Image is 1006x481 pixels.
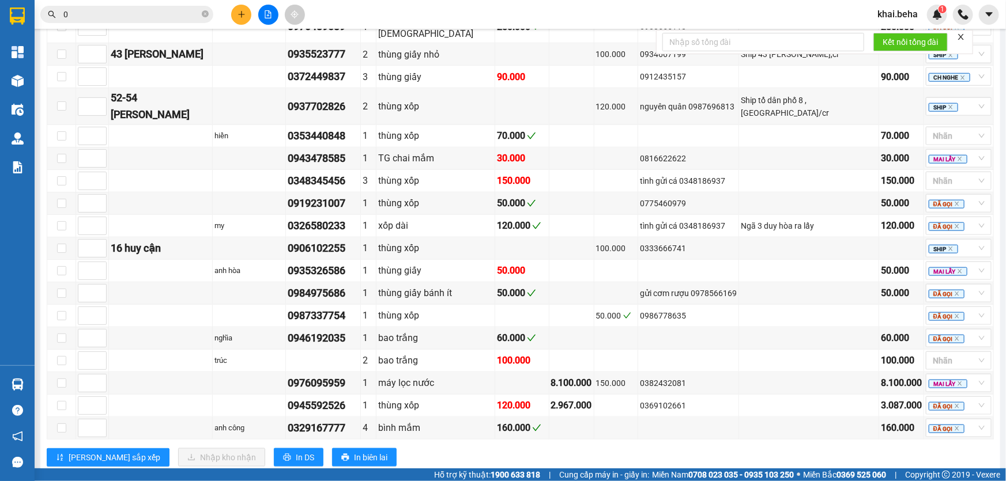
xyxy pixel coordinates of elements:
span: ĐÃ GỌI [929,335,964,343]
img: warehouse-icon [12,378,24,391]
span: close-circle [202,9,209,20]
span: check [532,423,541,433]
span: Miền Nam [652,468,794,481]
div: 0329167777 [288,420,359,436]
div: 0372449837 [288,69,359,85]
div: 100.000 [596,48,636,60]
div: 2 [363,353,374,368]
div: hiền [214,130,284,142]
span: check [623,312,631,320]
div: 120.000 [497,218,547,233]
span: plus [238,10,246,18]
span: close [954,313,960,319]
td: 0348345456 [286,170,361,192]
div: 1 [363,151,374,165]
div: 120.000 [881,218,922,233]
div: 0919231007 [288,195,359,211]
div: 8.100.000 [551,376,592,390]
div: my [214,220,284,232]
button: file-add [258,5,278,25]
div: 43 [PERSON_NAME] [111,46,210,62]
div: 90.000 [497,70,547,84]
div: bao trắng [378,353,493,368]
span: copyright [942,471,950,479]
span: MAI LẤY [929,267,967,276]
td: 0943478585 [286,147,361,170]
div: 0945592526 [288,397,359,414]
div: 60.000 [881,331,922,345]
div: 0984975686 [288,285,359,301]
td: 0372449837 [286,66,361,88]
div: 1 [363,376,374,390]
span: close [960,75,966,81]
span: [PERSON_NAME] sắp xếp [69,451,160,464]
div: 1 [363,241,374,255]
img: warehouse-icon [12,75,24,87]
span: In biên lai [354,451,387,464]
div: 50.000 [596,309,636,322]
div: 0369102661 [640,399,737,412]
div: 2.967.000 [551,398,592,412]
div: 3.087.000 [881,398,922,412]
div: 1 [363,331,374,345]
div: 2 [363,47,374,62]
div: anh công [214,422,284,434]
div: 3 [363,173,374,188]
div: 150.000 [497,173,547,188]
span: ĐÃ GỌI [929,290,964,298]
div: 0382432081 [640,377,737,389]
td: 0935523777 [286,43,361,66]
span: message [12,457,23,468]
div: nghĩa [214,332,284,344]
sup: 1 [939,5,947,13]
button: sort-ascending[PERSON_NAME] sắp xếp [47,448,169,467]
div: nguyên quân 0987696813 [640,100,737,113]
div: Ship tổ dân phố 8 ,[GEOGRAPHIC_DATA]/cr [741,94,877,119]
img: logo-vxr [10,7,25,25]
span: close-circle [202,10,209,17]
span: question-circle [12,405,23,416]
div: 0937702826 [288,99,359,115]
img: phone-icon [958,9,969,20]
td: 0935326586 [286,260,361,282]
div: thùng giấy [378,70,493,84]
span: search [48,10,56,18]
div: tình gửi cá 0348186937 [640,219,737,232]
button: aim [285,5,305,25]
strong: 0369 525 060 [837,470,886,479]
div: 0348345456 [288,173,359,189]
img: warehouse-icon [12,104,24,116]
div: TG chai mắm [378,151,493,165]
div: 2 [363,99,374,113]
div: 0906102255 [288,240,359,256]
span: close [954,336,960,342]
div: 0333666741 [640,242,737,255]
div: 90.000 [881,70,922,84]
div: 0987337754 [288,308,359,324]
span: aim [291,10,299,18]
span: close [957,33,965,41]
span: printer [341,453,349,463]
div: 0326580233 [288,218,359,234]
div: 0935523777 [288,46,359,62]
div: 3 [363,70,374,84]
div: 0912435157 [640,70,737,83]
div: xốp dài [378,218,493,233]
div: bao trắng [378,331,493,345]
div: thùng giấy [378,263,493,278]
div: thùng xốp [378,398,493,412]
div: bình mắm [378,421,493,435]
div: 0946192035 [288,330,359,346]
div: trúc [214,355,284,366]
div: 160.000 [497,421,547,435]
div: thùng xốp [378,173,493,188]
img: warehouse-icon [12,132,24,145]
div: 160.000 [881,421,922,435]
div: Ngã 3 duy hòa ra lấy [741,219,877,232]
span: check [527,131,536,141]
div: 1 [363,196,374,210]
div: thùng xốp [378,241,493,255]
div: 100.000 [881,353,922,368]
div: 70.000 [881,128,922,143]
td: 0906102255 [286,237,361,260]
